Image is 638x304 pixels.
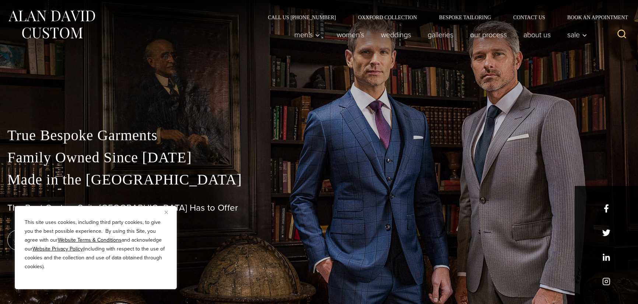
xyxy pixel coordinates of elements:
span: Sale [567,31,587,38]
img: Close [165,211,168,214]
nav: Secondary Navigation [257,15,631,20]
img: Alan David Custom [7,8,96,41]
a: Website Privacy Policy [32,245,83,253]
a: Call Us [PHONE_NUMBER] [257,15,347,20]
a: book an appointment [7,230,111,251]
a: Our Process [462,27,515,42]
a: Women’s [329,27,373,42]
a: Website Terms & Conditions [58,236,122,244]
span: Men’s [294,31,320,38]
a: Galleries [420,27,462,42]
a: Book an Appointment [556,15,631,20]
nav: Primary Navigation [286,27,591,42]
p: This site uses cookies, including third party cookies, to give you the best possible experience. ... [25,218,167,271]
p: True Bespoke Garments Family Owned Since [DATE] Made in the [GEOGRAPHIC_DATA] [7,124,631,191]
a: Bespoke Tailoring [428,15,502,20]
a: weddings [373,27,420,42]
a: About Us [515,27,559,42]
h1: The Best Custom Suits [GEOGRAPHIC_DATA] Has to Offer [7,203,631,213]
button: View Search Form [613,26,631,44]
button: Close [165,208,173,217]
a: Contact Us [502,15,556,20]
a: Oxxford Collection [347,15,428,20]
